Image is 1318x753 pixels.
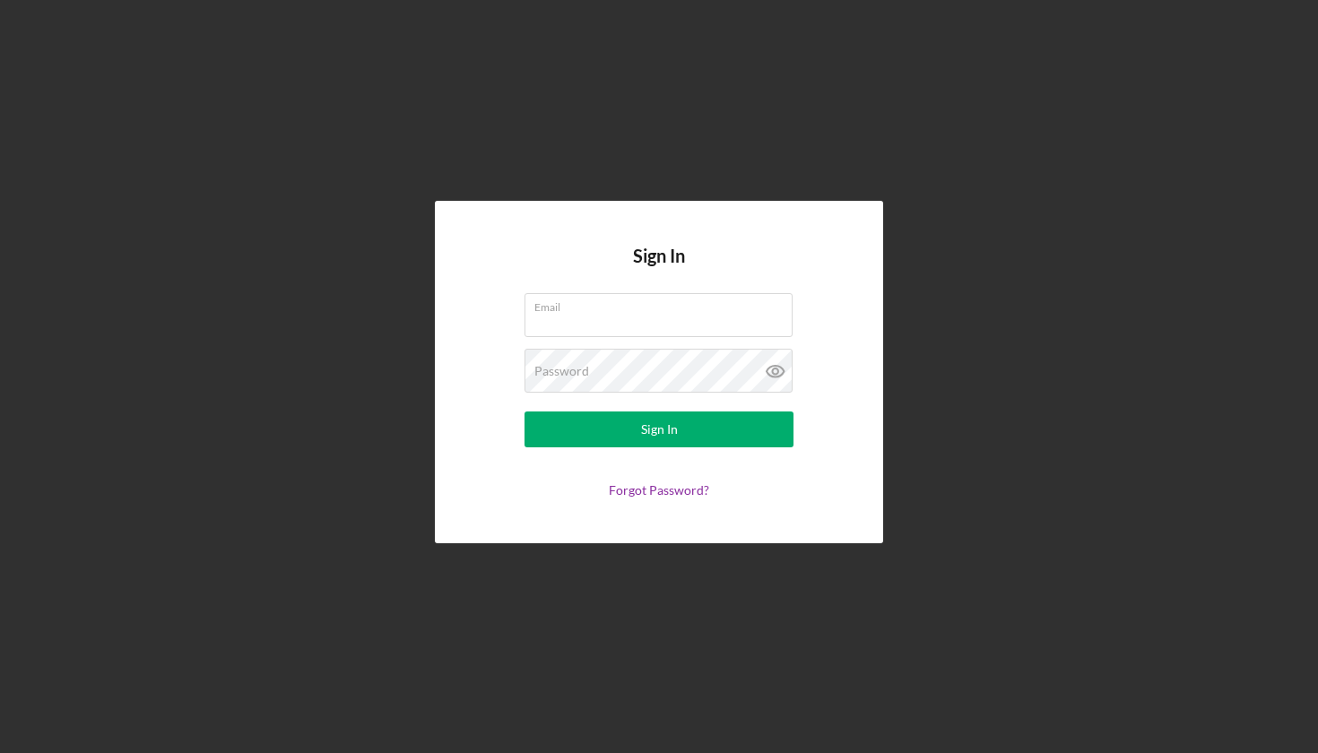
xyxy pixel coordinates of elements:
[633,246,685,293] h4: Sign In
[609,482,709,498] a: Forgot Password?
[641,411,678,447] div: Sign In
[525,411,793,447] button: Sign In
[534,364,589,378] label: Password
[534,294,793,314] label: Email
